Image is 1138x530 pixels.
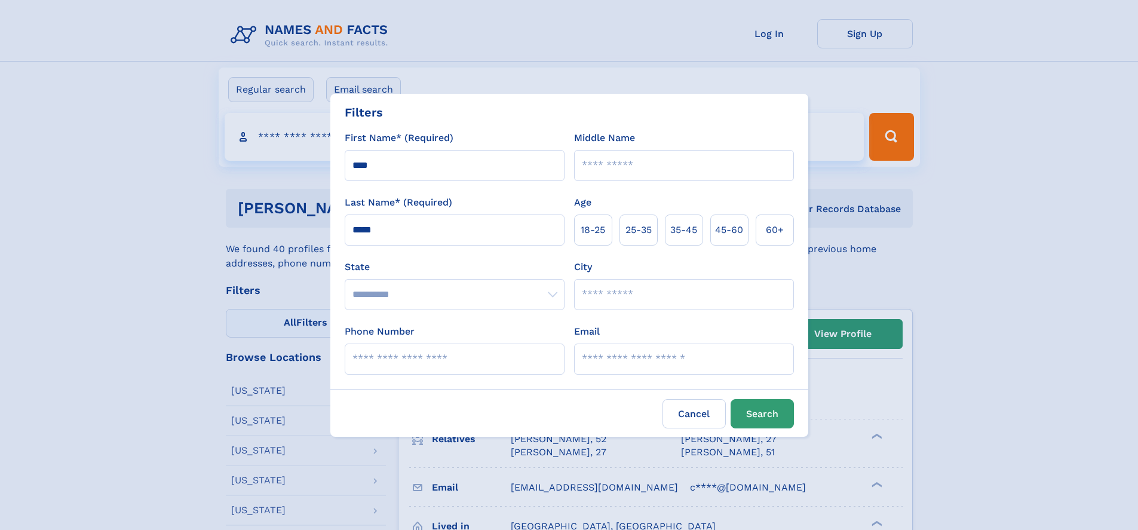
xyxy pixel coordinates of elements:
span: 35‑45 [670,223,697,237]
label: Phone Number [345,324,415,339]
span: 60+ [766,223,784,237]
div: Filters [345,103,383,121]
label: City [574,260,592,274]
label: Middle Name [574,131,635,145]
label: Cancel [662,399,726,428]
span: 18‑25 [581,223,605,237]
label: First Name* (Required) [345,131,453,145]
label: Email [574,324,600,339]
span: 45‑60 [715,223,743,237]
label: State [345,260,565,274]
span: 25‑35 [625,223,652,237]
label: Age [574,195,591,210]
label: Last Name* (Required) [345,195,452,210]
button: Search [731,399,794,428]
